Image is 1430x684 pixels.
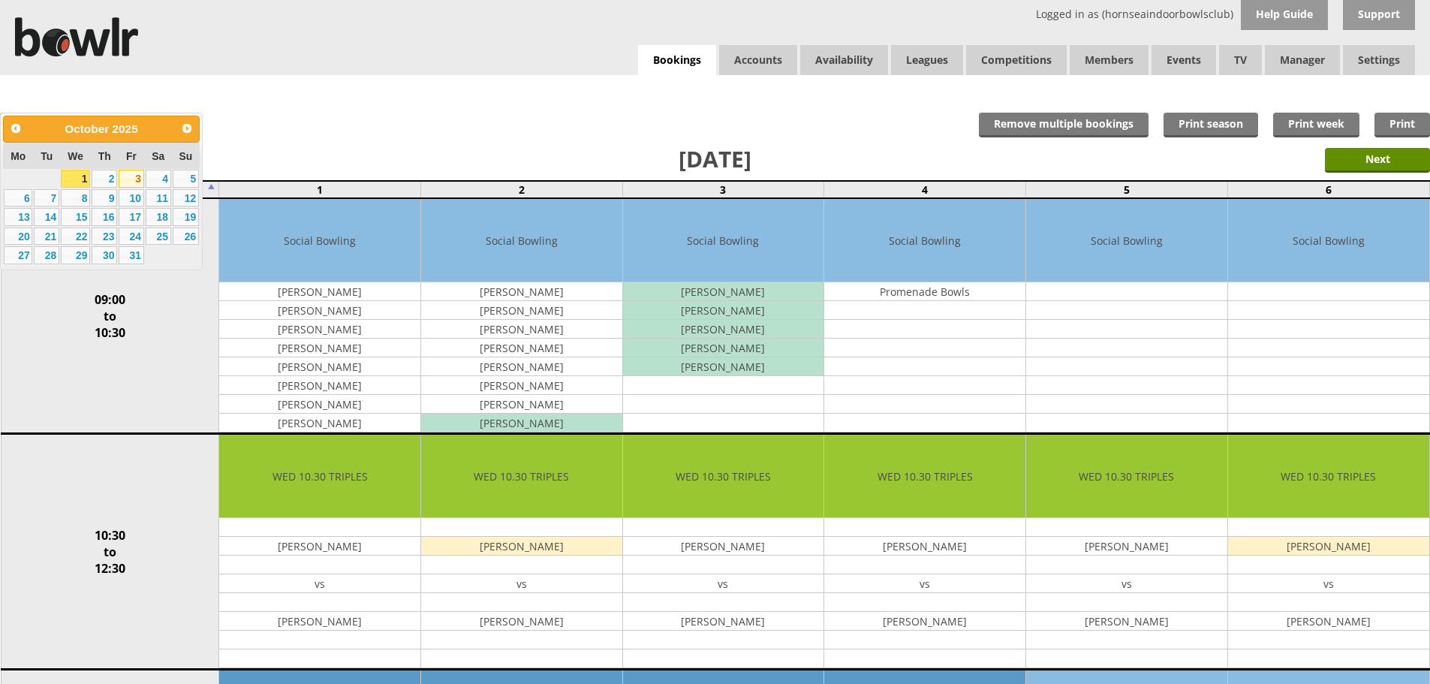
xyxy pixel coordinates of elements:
[421,612,622,631] td: [PERSON_NAME]
[421,574,622,593] td: vs
[1,434,219,670] td: 10:30 to 12:30
[173,189,199,207] a: 12
[1026,199,1227,282] td: Social Bowling
[61,208,90,226] a: 15
[119,246,144,264] a: 31
[421,435,622,518] td: WED 10.30 TRIPLES
[4,227,32,246] a: 20
[41,150,53,162] span: Tuesday
[719,45,797,75] span: Accounts
[800,45,888,75] a: Availability
[173,170,199,188] a: 5
[119,208,144,226] a: 17
[421,376,622,395] td: [PERSON_NAME]
[34,189,59,207] a: 7
[219,435,420,518] td: WED 10.30 TRIPLES
[4,246,32,264] a: 27
[219,301,420,320] td: [PERSON_NAME]
[126,150,137,162] span: Friday
[623,357,824,376] td: [PERSON_NAME]
[119,170,144,188] a: 3
[1026,612,1227,631] td: [PERSON_NAME]
[1,198,219,434] td: 09:00 to 10:30
[219,320,420,339] td: [PERSON_NAME]
[11,150,26,162] span: Monday
[152,150,164,162] span: Saturday
[623,339,824,357] td: [PERSON_NAME]
[421,537,622,556] td: [PERSON_NAME]
[824,181,1026,198] td: 4
[173,227,199,246] a: 26
[421,301,622,320] td: [PERSON_NAME]
[173,208,199,226] a: 19
[622,181,824,198] td: 3
[421,395,622,414] td: [PERSON_NAME]
[34,208,59,226] a: 14
[1164,113,1258,137] a: Print season
[623,574,824,593] td: vs
[421,339,622,357] td: [PERSON_NAME]
[420,181,622,198] td: 2
[92,208,117,226] a: 16
[92,189,117,207] a: 9
[146,189,171,207] a: 11
[824,574,1025,593] td: vs
[219,199,420,282] td: Social Bowling
[824,612,1025,631] td: [PERSON_NAME]
[219,612,420,631] td: [PERSON_NAME]
[61,170,90,188] a: 1
[68,150,83,162] span: Wednesday
[1343,45,1415,75] span: Settings
[179,150,192,162] span: Sunday
[219,339,420,357] td: [PERSON_NAME]
[824,282,1025,301] td: Promenade Bowls
[92,227,117,246] a: 23
[1273,113,1359,137] a: Print week
[34,246,59,264] a: 28
[421,357,622,376] td: [PERSON_NAME]
[219,395,420,414] td: [PERSON_NAME]
[1325,148,1430,173] input: Next
[623,612,824,631] td: [PERSON_NAME]
[119,227,144,246] a: 24
[623,282,824,301] td: [PERSON_NAME]
[1219,45,1262,75] span: TV
[92,246,117,264] a: 30
[824,435,1025,518] td: WED 10.30 TRIPLES
[34,227,59,246] a: 21
[891,45,963,75] a: Leagues
[219,574,420,593] td: vs
[219,376,420,395] td: [PERSON_NAME]
[623,537,824,556] td: [PERSON_NAME]
[421,282,622,301] td: [PERSON_NAME]
[219,357,420,376] td: [PERSON_NAME]
[92,170,117,188] a: 2
[219,537,420,556] td: [PERSON_NAME]
[146,227,171,246] a: 25
[4,189,32,207] a: 6
[623,199,824,282] td: Social Bowling
[181,122,193,134] span: Next
[1227,181,1429,198] td: 6
[1026,574,1227,593] td: vs
[113,122,138,135] span: 2025
[61,246,90,264] a: 29
[119,189,144,207] a: 10
[5,118,26,139] a: Prev
[979,113,1149,137] input: Remove multiple bookings
[1152,45,1216,75] a: Events
[623,320,824,339] td: [PERSON_NAME]
[1228,612,1429,631] td: [PERSON_NAME]
[219,414,420,432] td: [PERSON_NAME]
[623,301,824,320] td: [PERSON_NAME]
[1026,537,1227,556] td: [PERSON_NAME]
[65,122,109,135] span: October
[4,208,32,226] a: 13
[1070,45,1149,75] span: Members
[1228,537,1429,556] td: [PERSON_NAME]
[638,45,716,76] a: Bookings
[219,181,421,198] td: 1
[421,199,622,282] td: Social Bowling
[98,150,111,162] span: Thursday
[1228,435,1429,518] td: WED 10.30 TRIPLES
